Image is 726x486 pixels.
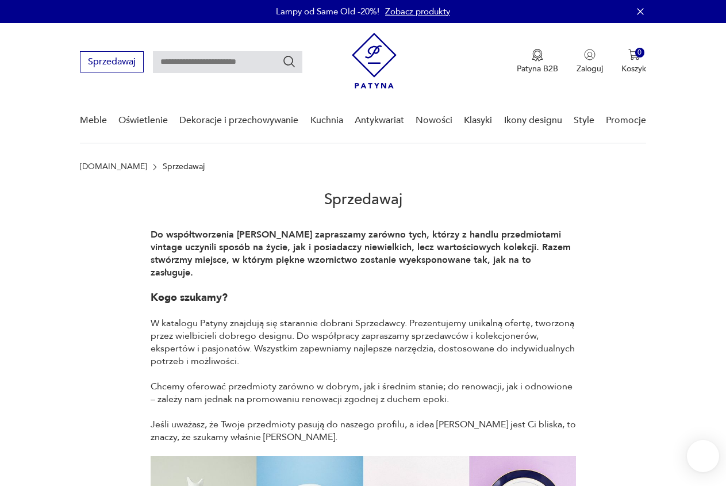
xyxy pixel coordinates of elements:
[80,59,144,67] a: Sprzedawaj
[504,98,562,143] a: Ikony designu
[151,380,576,405] p: Chcemy oferować przedmioty zarówno w dobrym, jak i średnim stanie; do renowacji, jak i odnowione ...
[80,171,646,228] h2: Sprzedawaj
[621,49,646,74] button: 0Koszyk
[577,49,603,74] button: Zaloguj
[355,98,404,143] a: Antykwariat
[621,63,646,74] p: Koszyk
[635,48,645,58] div: 0
[517,63,558,74] p: Patyna B2B
[584,49,596,60] img: Ikonka użytkownika
[151,317,576,368] p: W katalogu Patyny znajdują się starannie dobrani Sprzedawcy. Prezentujemy unikalną ofertę, tworzo...
[163,162,205,171] p: Sprzedawaj
[577,63,603,74] p: Zaloguj
[151,292,576,304] h1: Kogo szukamy?
[517,49,558,74] button: Patyna B2B
[464,98,492,143] a: Klasyki
[80,162,147,171] a: [DOMAIN_NAME]
[276,6,379,17] p: Lampy od Same Old -20%!
[80,98,107,143] a: Meble
[282,55,296,68] button: Szukaj
[532,49,543,62] img: Ikona medalu
[574,98,594,143] a: Style
[151,228,574,279] strong: Do współtworzenia [PERSON_NAME] zapraszamy zarówno tych, którzy z handlu przedmiotami vintage ucz...
[687,440,719,472] iframe: Smartsupp widget button
[151,418,576,443] p: Jeśli uważasz, że Twoje przedmioty pasują do naszego profilu, a idea [PERSON_NAME] jest Ci bliska...
[606,98,646,143] a: Promocje
[80,51,144,72] button: Sprzedawaj
[385,6,450,17] a: Zobacz produkty
[517,49,558,74] a: Ikona medaluPatyna B2B
[310,98,343,143] a: Kuchnia
[628,49,640,60] img: Ikona koszyka
[118,98,168,143] a: Oświetlenie
[179,98,298,143] a: Dekoracje i przechowywanie
[352,33,397,89] img: Patyna - sklep z meblami i dekoracjami vintage
[416,98,452,143] a: Nowości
